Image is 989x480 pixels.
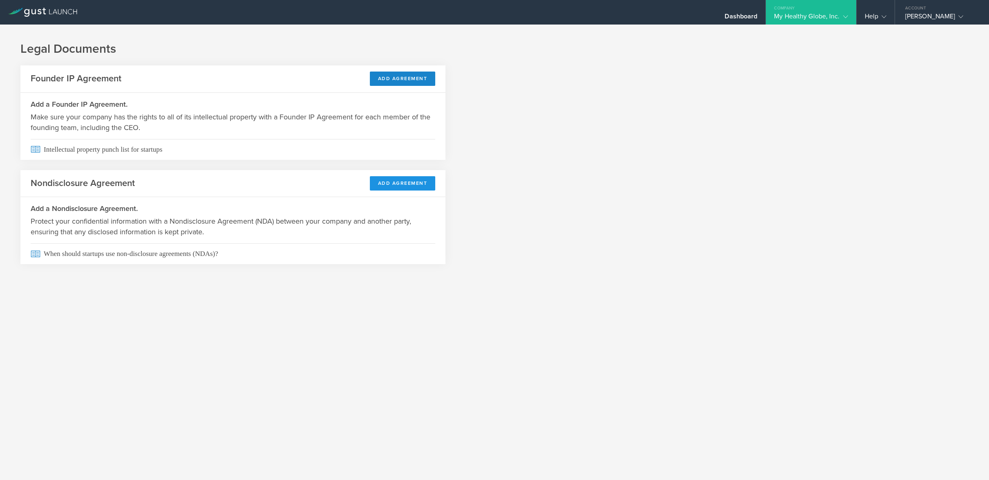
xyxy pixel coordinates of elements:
button: Add Agreement [370,176,436,191]
button: Add Agreement [370,72,436,86]
div: [PERSON_NAME] [905,12,975,25]
h3: Add a Nondisclosure Agreement. [31,203,435,214]
div: My Healthy Globe, Inc. [774,12,848,25]
span: When should startups use non-disclosure agreements (NDAs)? [31,243,435,264]
h2: Nondisclosure Agreement [31,177,135,189]
h1: Legal Documents [20,41,969,57]
h3: Add a Founder IP Agreement. [31,99,435,110]
a: Intellectual property punch list for startups [20,139,445,160]
h2: Founder IP Agreement [31,73,121,85]
span: Intellectual property punch list for startups [31,139,435,160]
p: Make sure your company has the rights to all of its intellectual property with a Founder IP Agree... [31,112,435,133]
div: Dashboard [725,12,757,25]
a: When should startups use non-disclosure agreements (NDAs)? [20,243,445,264]
p: Protect your confidential information with a Nondisclosure Agreement (NDA) between your company a... [31,216,435,237]
iframe: Chat Widget [948,441,989,480]
div: Help [865,12,886,25]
